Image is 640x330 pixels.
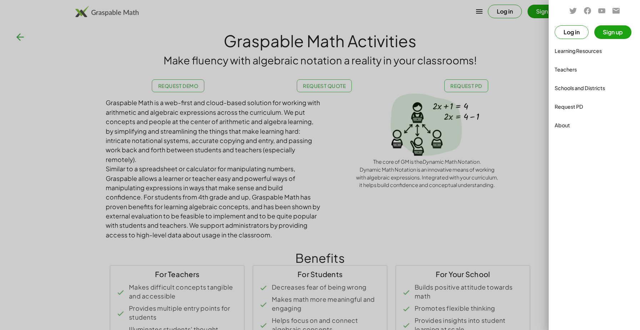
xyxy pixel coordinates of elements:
a: About [552,117,637,134]
div: Learning Resources [555,46,634,55]
div: About [555,121,634,129]
a: Learning Resources [552,42,637,59]
div: Schools and Districts [555,84,634,92]
button: Sign up [594,25,631,39]
div: Request PD [555,102,634,111]
div: Teachers [555,65,634,74]
button: Log in [555,25,589,39]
